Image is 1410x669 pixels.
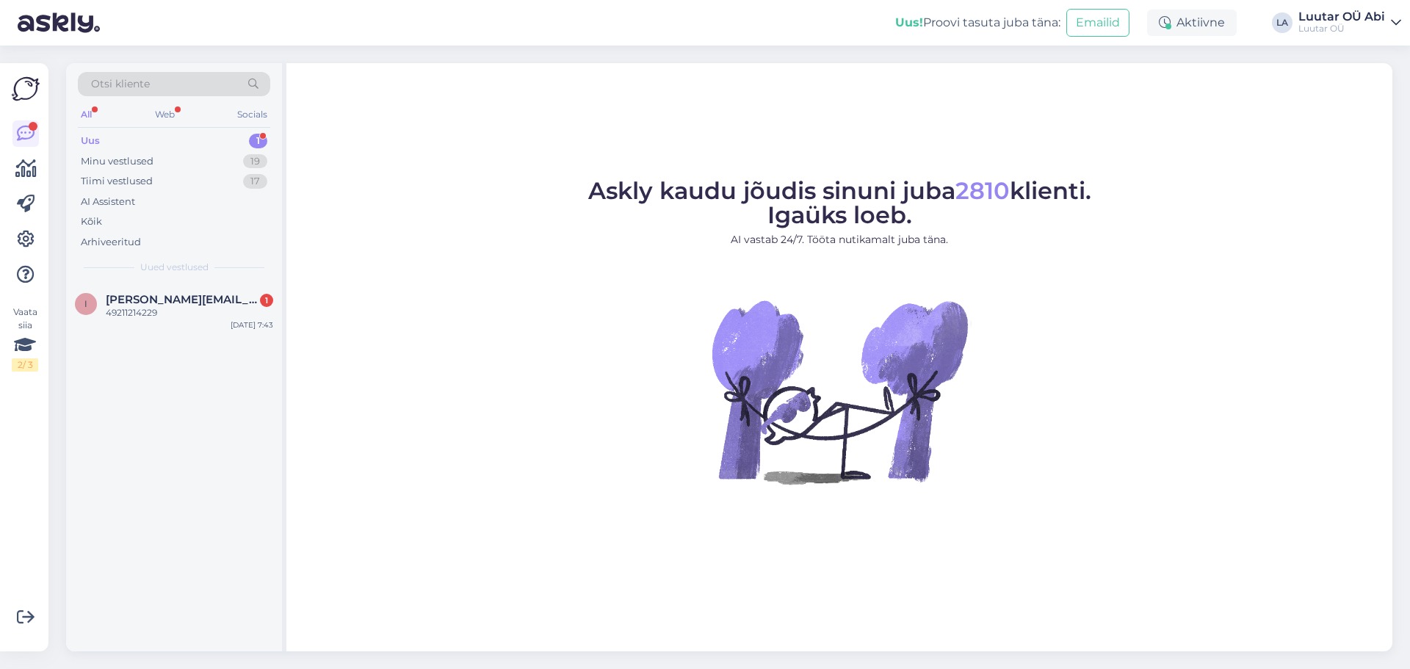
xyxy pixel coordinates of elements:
[12,75,40,103] img: Askly Logo
[895,15,923,29] b: Uus!
[81,174,153,189] div: Tiimi vestlused
[260,294,273,307] div: 1
[81,195,135,209] div: AI Assistent
[78,105,95,124] div: All
[588,176,1091,229] span: Askly kaudu jõudis sinuni juba klienti. Igaüks loeb.
[152,105,178,124] div: Web
[81,235,141,250] div: Arhiveeritud
[895,14,1060,32] div: Proovi tasuta juba täna:
[249,134,267,148] div: 1
[81,214,102,229] div: Kõik
[106,293,258,306] span: Irja.kuuts@mail.ee
[707,259,972,524] img: No Chat active
[81,154,153,169] div: Minu vestlused
[81,134,100,148] div: Uus
[84,298,87,309] span: I
[588,232,1091,247] p: AI vastab 24/7. Tööta nutikamalt juba täna.
[1272,12,1292,33] div: LA
[243,174,267,189] div: 17
[234,105,270,124] div: Socials
[12,358,38,372] div: 2 / 3
[12,305,38,372] div: Vaata siia
[91,76,150,92] span: Otsi kliente
[1066,9,1129,37] button: Emailid
[243,154,267,169] div: 19
[1298,11,1401,35] a: Luutar OÜ AbiLuutar OÜ
[1298,23,1385,35] div: Luutar OÜ
[106,306,273,319] div: 49211214229
[1298,11,1385,23] div: Luutar OÜ Abi
[231,319,273,330] div: [DATE] 7:43
[140,261,209,274] span: Uued vestlused
[955,176,1010,205] span: 2810
[1147,10,1237,36] div: Aktiivne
